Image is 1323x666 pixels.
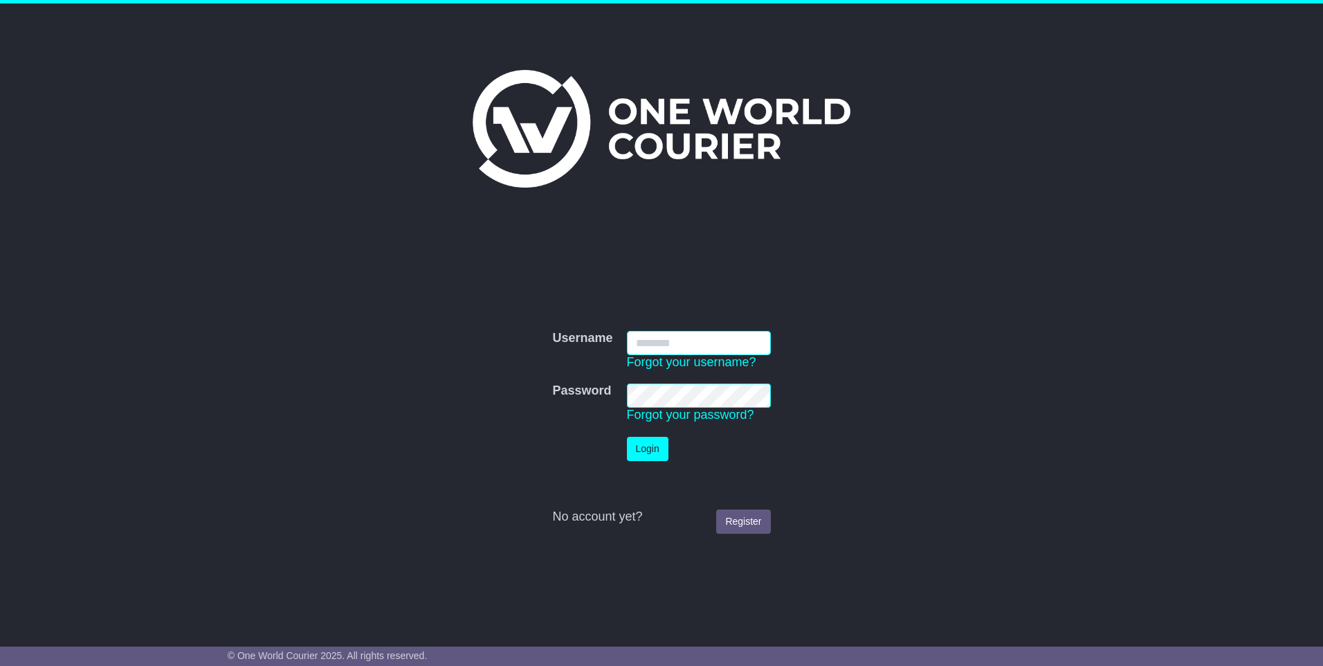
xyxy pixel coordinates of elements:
[552,331,612,346] label: Username
[552,510,770,525] div: No account yet?
[627,408,754,422] a: Forgot your password?
[552,384,611,399] label: Password
[627,437,668,461] button: Login
[473,70,850,188] img: One World
[228,650,428,661] span: © One World Courier 2025. All rights reserved.
[716,510,770,534] a: Register
[627,355,756,369] a: Forgot your username?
